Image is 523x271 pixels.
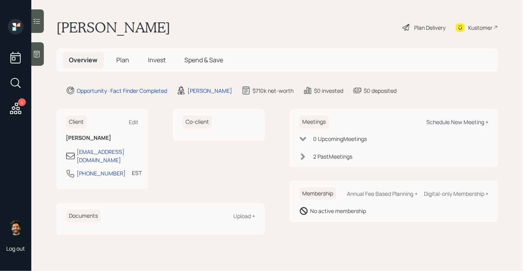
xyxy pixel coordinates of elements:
[148,56,166,64] span: Invest
[184,56,223,64] span: Spend & Save
[364,87,397,95] div: $0 deposited
[188,87,232,95] div: [PERSON_NAME]
[66,135,139,141] h6: [PERSON_NAME]
[66,116,87,128] h6: Client
[6,245,25,252] div: Log out
[77,87,167,95] div: Opportunity · Fact Finder Completed
[313,135,367,143] div: 0 Upcoming Meeting s
[414,23,445,32] div: Plan Delivery
[18,98,26,106] div: 4
[424,190,489,197] div: Digital-only Membership +
[233,212,255,220] div: Upload +
[69,56,97,64] span: Overview
[132,169,142,177] div: EST
[252,87,294,95] div: $710k net-worth
[116,56,129,64] span: Plan
[56,19,170,36] h1: [PERSON_NAME]
[8,220,23,235] img: eric-schwartz-headshot.png
[182,116,212,128] h6: Co-client
[66,210,101,222] h6: Documents
[129,118,139,126] div: Edit
[468,23,492,32] div: Kustomer
[299,187,336,200] h6: Membership
[77,169,126,177] div: [PHONE_NUMBER]
[314,87,343,95] div: $0 invested
[310,207,366,215] div: No active membership
[299,116,329,128] h6: Meetings
[347,190,418,197] div: Annual Fee Based Planning +
[426,118,489,126] div: Schedule New Meeting +
[77,148,139,164] div: [EMAIL_ADDRESS][DOMAIN_NAME]
[313,152,352,161] div: 2 Past Meeting s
